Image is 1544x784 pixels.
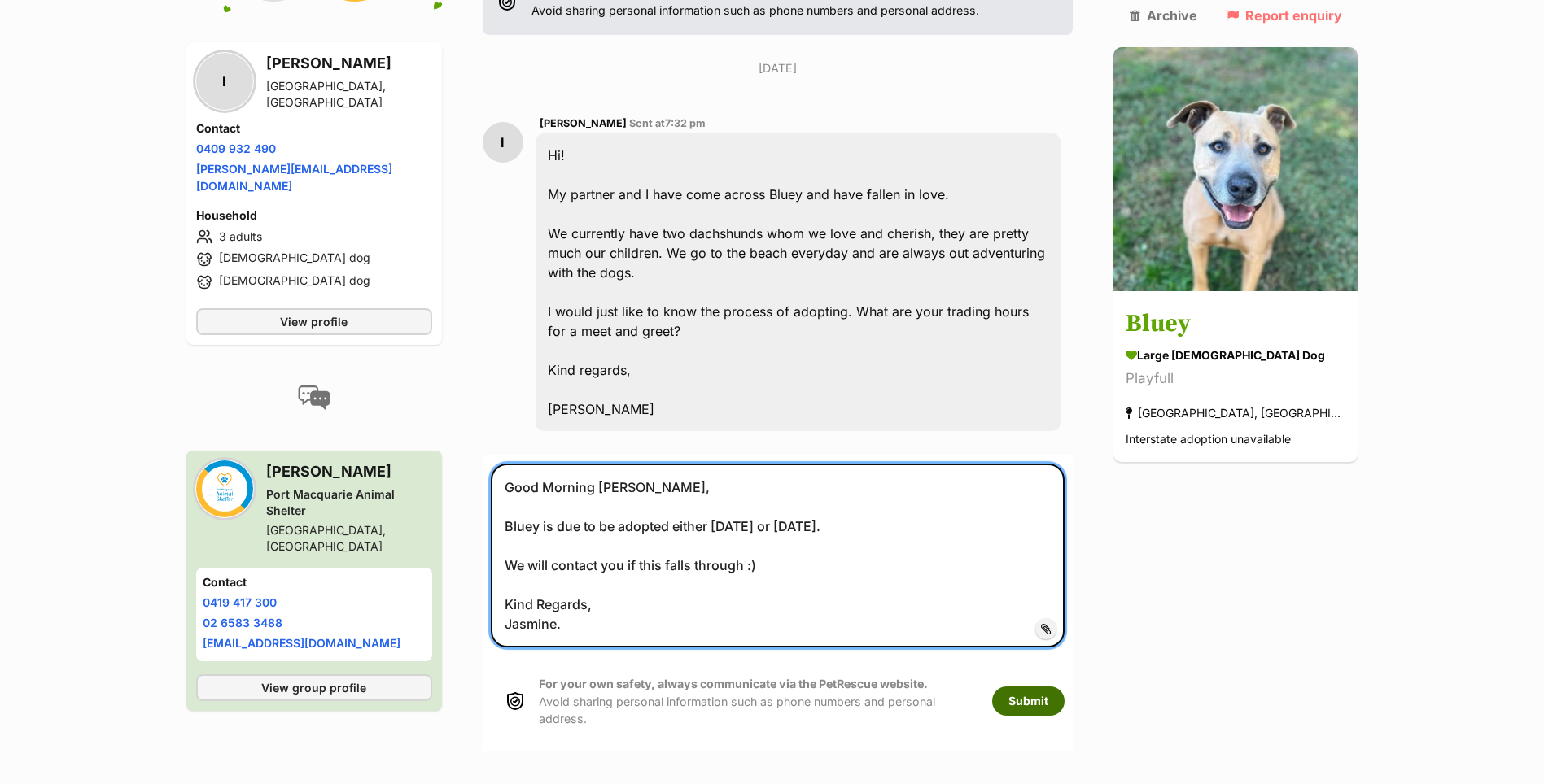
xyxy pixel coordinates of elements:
[196,227,432,246] li: 3 adults
[196,162,392,193] a: [PERSON_NAME][EMAIL_ADDRESS][DOMAIN_NAME]
[196,120,432,137] h4: Contact
[1130,8,1197,23] a: Archive
[261,679,366,696] span: View group profile
[203,574,426,590] h4: Contact
[196,250,432,269] li: [DEMOGRAPHIC_DATA] dog
[1126,347,1345,364] div: large [DEMOGRAPHIC_DATA] Dog
[539,677,928,690] strong: For your own safety, always communicate via the PetRescue website.
[483,122,523,163] div: I
[203,595,277,609] a: 0419 417 300
[629,117,706,129] span: Sent at
[536,133,1061,431] div: Hi! My partner and I have come across Bluey and have fallen in love. We currently have two dachsh...
[665,117,706,129] span: 7:32 pm
[1126,368,1345,390] div: Playfull
[266,460,432,483] h3: [PERSON_NAME]
[539,675,976,727] p: Avoid sharing personal information such as phone numbers and personal address.
[1126,433,1291,446] span: Interstate adoption unavailable
[196,53,253,110] div: I
[992,686,1065,716] button: Submit
[203,616,282,629] a: 02 6583 3488
[540,117,627,129] span: [PERSON_NAME]
[1226,8,1342,23] a: Report enquiry
[266,522,432,555] div: [GEOGRAPHIC_DATA], [GEOGRAPHIC_DATA]
[203,636,400,650] a: [EMAIL_ADDRESS][DOMAIN_NAME]
[266,52,432,75] h3: [PERSON_NAME]
[1113,294,1358,463] a: Bluey large [DEMOGRAPHIC_DATA] Dog Playfull [GEOGRAPHIC_DATA], [GEOGRAPHIC_DATA] Interstate adopt...
[196,308,432,335] a: View profile
[196,674,432,701] a: View group profile
[266,486,432,519] div: Port Macquarie Animal Shelter
[196,460,253,517] img: Port Macquarie Animal Shelter profile pic
[280,313,348,330] span: View profile
[1126,307,1345,343] h3: Bluey
[266,78,432,111] div: [GEOGRAPHIC_DATA], [GEOGRAPHIC_DATA]
[1126,403,1345,425] div: [GEOGRAPHIC_DATA], [GEOGRAPHIC_DATA]
[196,272,432,292] li: [DEMOGRAPHIC_DATA] dog
[196,142,276,155] a: 0409 932 490
[1113,47,1358,291] img: Bluey
[196,207,432,224] h4: Household
[483,59,1074,76] p: [DATE]
[298,385,330,410] img: conversation-icon-4a6f8262b818ee0b60e3300018af0b2d0b884aa5de6e9bcb8d3d4eeb1a70a7c4.svg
